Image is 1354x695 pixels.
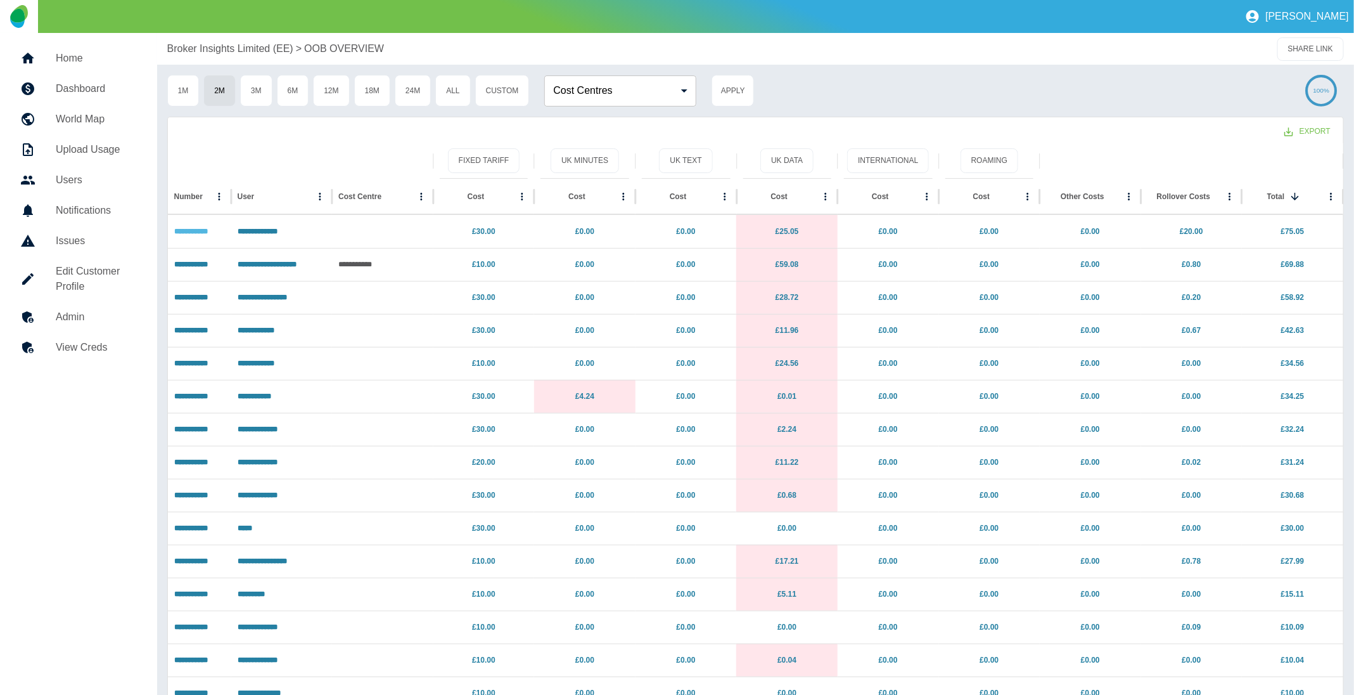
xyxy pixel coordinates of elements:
[1281,260,1305,269] a: £69.88
[677,425,696,434] a: £0.00
[472,491,495,500] a: £30.00
[677,260,696,269] a: £0.00
[980,458,999,467] a: £0.00
[56,203,137,218] h5: Notifications
[1182,326,1201,335] a: £0.67
[472,227,495,236] a: £30.00
[1081,227,1100,236] a: £0.00
[677,392,696,401] a: £0.00
[980,425,999,434] a: £0.00
[980,590,999,599] a: £0.00
[296,41,302,56] p: >
[338,192,381,201] div: Cost Centre
[777,590,796,599] a: £5.11
[1281,293,1305,302] a: £58.92
[776,326,799,335] a: £11.96
[770,192,788,201] div: Cost
[167,41,293,56] a: Broker Insights Limited (EE)
[1182,656,1201,665] a: £0.00
[1281,623,1305,632] a: £10.09
[677,458,696,467] a: £0.00
[879,623,898,632] a: £0.00
[817,188,834,205] button: Cost column menu
[1120,188,1138,205] button: Other Costs column menu
[659,148,712,173] button: UK Text
[10,165,147,195] a: Users
[1081,425,1100,434] a: £0.00
[1182,491,1201,500] a: £0.00
[575,260,594,269] a: £0.00
[575,623,594,632] a: £0.00
[1182,359,1201,368] a: £0.00
[575,227,594,236] a: £0.00
[56,142,137,157] h5: Upload Usage
[472,590,495,599] a: £10.00
[1313,87,1330,94] text: 100%
[980,227,999,236] a: £0.00
[10,43,147,74] a: Home
[980,326,999,335] a: £0.00
[677,557,696,566] a: £0.00
[776,359,799,368] a: £24.56
[879,425,898,434] a: £0.00
[677,656,696,665] a: £0.00
[760,148,814,173] button: UK Data
[677,491,696,500] a: £0.00
[677,590,696,599] a: £0.00
[238,192,255,201] div: User
[776,458,799,467] a: £11.22
[879,392,898,401] a: £0.00
[575,392,594,401] a: £4.24
[879,293,898,302] a: £0.00
[918,188,936,205] button: Cost column menu
[1182,557,1201,566] a: £0.78
[472,326,495,335] a: £30.00
[1081,392,1100,401] a: £0.00
[575,491,594,500] a: £0.00
[1081,524,1100,533] a: £0.00
[1182,458,1201,467] a: £0.02
[879,359,898,368] a: £0.00
[1281,590,1305,599] a: £15.11
[448,148,520,173] button: Fixed Tariff
[240,75,272,107] button: 3M
[879,260,898,269] a: £0.00
[472,293,495,302] a: £30.00
[412,188,430,205] button: Cost Centre column menu
[1081,491,1100,500] a: £0.00
[313,75,349,107] button: 12M
[1281,227,1305,236] a: £75.05
[575,293,594,302] a: £0.00
[1281,656,1305,665] a: £10.04
[879,227,898,236] a: £0.00
[677,623,696,632] a: £0.00
[304,41,384,56] a: OOB OVERVIEW
[973,192,990,201] div: Cost
[1081,656,1100,665] a: £0.00
[1281,359,1305,368] a: £34.56
[1281,326,1305,335] a: £42.63
[879,524,898,533] a: £0.00
[472,458,495,467] a: £20.00
[1267,192,1285,201] div: Total
[10,302,147,332] a: Admin
[56,233,137,249] h5: Issues
[1182,260,1201,269] a: £0.80
[1182,392,1201,401] a: £0.00
[575,359,594,368] a: £0.00
[56,112,137,127] h5: World Map
[1182,623,1201,632] a: £0.09
[1081,557,1100,566] a: £0.00
[167,75,200,107] button: 1M
[879,458,898,467] a: £0.00
[575,590,594,599] a: £0.00
[575,656,594,665] a: £0.00
[1182,590,1201,599] a: £0.00
[847,148,929,173] button: International
[777,491,796,500] a: £0.68
[677,227,696,236] a: £0.00
[395,75,431,107] button: 24M
[10,195,147,226] a: Notifications
[575,557,594,566] a: £0.00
